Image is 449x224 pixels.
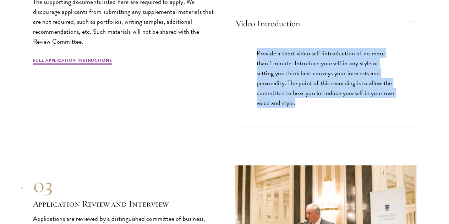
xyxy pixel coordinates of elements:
[33,57,112,66] a: Full Application Instructions
[235,15,416,32] button: Video Introduction
[33,198,214,210] h3: Application Review and Interview
[257,48,395,108] p: Provide a short video self-introduction of no more than 1 minute. Introduce yourself in any style...
[33,173,214,198] div: 03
